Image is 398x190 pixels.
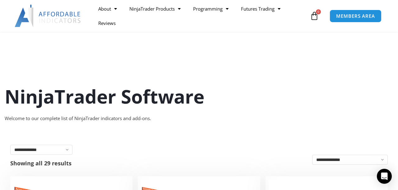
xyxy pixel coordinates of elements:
[187,2,235,16] a: Programming
[316,9,321,14] span: 0
[92,2,308,30] nav: Menu
[5,83,393,110] h1: NinjaTrader Software
[15,5,81,27] img: LogoAI | Affordable Indicators – NinjaTrader
[377,169,392,184] div: Open Intercom Messenger
[312,155,388,165] select: Shop order
[330,10,382,22] a: MEMBERS AREA
[123,2,187,16] a: NinjaTrader Products
[336,14,375,18] span: MEMBERS AREA
[235,2,287,16] a: Futures Trading
[92,16,122,30] a: Reviews
[5,114,393,123] div: Welcome to our complete list of NinjaTrader indicators and add-ons.
[92,2,123,16] a: About
[301,7,328,25] a: 0
[10,160,72,166] p: Showing all 29 results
